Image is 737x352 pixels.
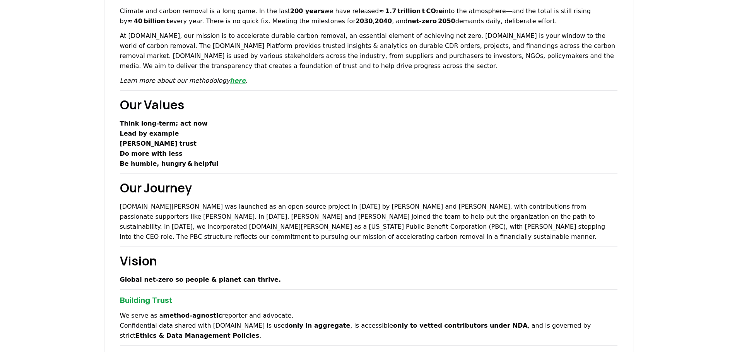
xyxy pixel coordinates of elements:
strong: 2030 [356,17,373,25]
strong: [PERSON_NAME] trust [120,140,197,147]
h2: Our Values [120,95,617,114]
strong: Do more with less [120,150,183,157]
h2: Vision [120,252,617,270]
strong: 200 years [290,7,324,15]
strong: only in aggregate [289,322,351,329]
p: [DOMAIN_NAME][PERSON_NAME] was launched as an open-source project in [DATE] by [PERSON_NAME] and ... [120,202,617,242]
strong: Ethics & Data Management Policies [135,332,259,339]
strong: 2040 [375,17,392,25]
p: At [DOMAIN_NAME], our mission is to accelerate durable carbon removal, an essential element of ac... [120,31,617,71]
em: Learn more about our methodology . [120,77,248,84]
a: here [230,77,246,84]
p: We serve as a reporter and advocate. Confidential data shared with [DOMAIN_NAME] is used , is acc... [120,311,617,341]
strong: Be humble, hungry & helpful [120,160,219,167]
strong: ≈ 40 billion t [127,17,169,25]
strong: net‑zero 2050 [407,17,455,25]
h2: Our Journey [120,179,617,197]
strong: ≈ 1.7 trillion t CO₂e [379,7,443,15]
strong: Global net‑zero so people & planet can thrive. [120,276,281,283]
h3: Building Trust [120,294,617,306]
strong: only to vetted contributors under NDA [393,322,528,329]
strong: method‑agnostic [163,312,222,319]
strong: Lead by example [120,130,179,137]
strong: Think long‑term; act now [120,120,208,127]
p: Climate and carbon removal is a long game. In the last we have released into the atmosphere—and t... [120,6,617,26]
